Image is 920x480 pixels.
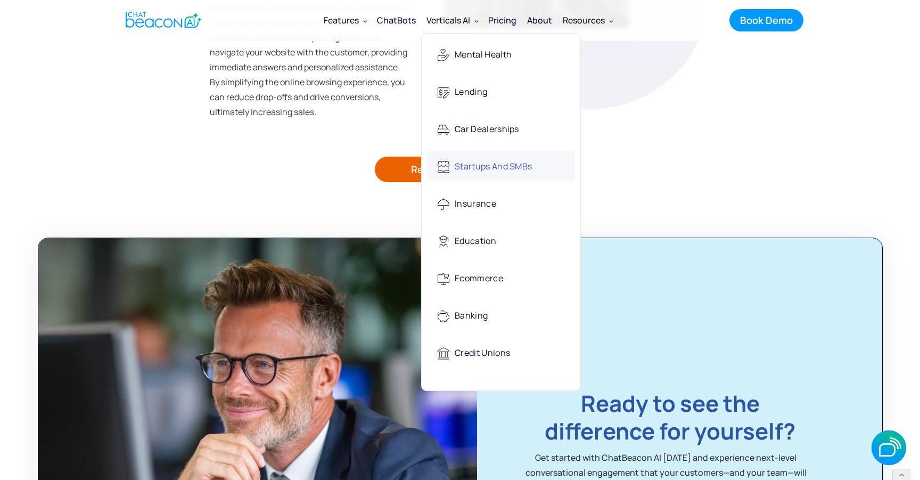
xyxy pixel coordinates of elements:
div: Verticals AI [421,7,483,33]
a: Car Dealerships [427,113,575,143]
div: Ecommerce [455,268,503,290]
img: Dropdown [609,19,613,23]
a: Mental Health [427,39,575,69]
a: Read the Full Article [375,157,540,182]
a: Pricing [483,6,522,34]
a: About [522,6,557,34]
div: Pricing [488,13,516,28]
img: Dropdown [363,19,367,23]
div: Book Demo [740,13,793,27]
a: home [117,7,208,33]
nav: Verticals AI [421,33,581,391]
a: Education [427,225,575,255]
div: Read the Full Article [411,162,504,176]
a: ChatBots [372,6,421,34]
img: Dropdown [474,19,479,23]
strong: Ready to see the difference for yourself? [545,388,795,446]
div: Resources [557,7,618,33]
a: Insurance [427,188,575,218]
div: Startups and SMBs [455,156,532,178]
div: Education [455,231,496,253]
div: Resources [563,13,605,28]
div: Insurance [455,193,496,215]
a: Startups and SMBs [427,151,575,181]
div: About [527,13,552,28]
a: Banking [427,300,575,330]
div: Car Dealerships [455,119,519,141]
div: Credit Unions [455,343,510,364]
div: Features [324,13,359,28]
a: Credit Unions [427,337,575,367]
div: Banking [455,305,488,327]
div: ChatBots [377,13,416,28]
div: Verticals AI [426,13,470,28]
div: Features [318,7,372,33]
div: Lending [455,82,487,103]
a: Ecommerce [427,263,575,292]
div: Mental Health [455,44,512,66]
a: Lending [427,76,575,106]
a: Book Demo [729,9,803,31]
